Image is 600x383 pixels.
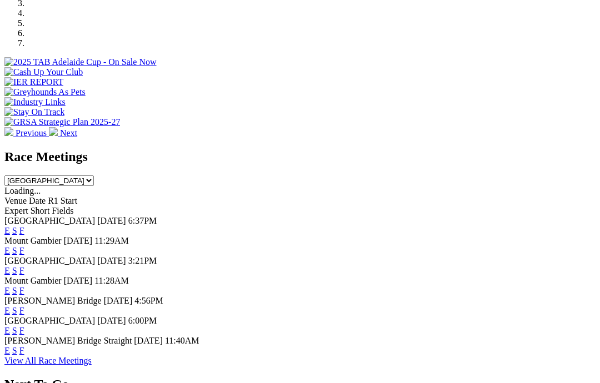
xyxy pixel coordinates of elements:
span: Mount Gambier [4,236,62,245]
a: F [19,246,24,255]
a: E [4,226,10,235]
span: 3:21PM [128,256,157,265]
span: [PERSON_NAME] Bridge Straight [4,336,132,345]
span: [PERSON_NAME] Bridge [4,296,102,305]
a: E [4,266,10,275]
img: Stay On Track [4,107,64,117]
span: Expert [4,206,28,215]
span: 6:37PM [128,216,157,225]
span: 11:29AM [94,236,129,245]
a: F [19,326,24,335]
a: S [12,286,17,295]
span: Venue [4,196,27,205]
img: 2025 TAB Adelaide Cup - On Sale Now [4,57,157,67]
a: F [19,286,24,295]
span: [DATE] [64,236,93,245]
span: 4:56PM [134,296,163,305]
span: [DATE] [97,316,126,325]
span: Next [60,128,77,138]
span: R1 Start [48,196,77,205]
span: 11:40AM [165,336,199,345]
a: S [12,306,17,315]
a: S [12,246,17,255]
img: Industry Links [4,97,66,107]
a: Previous [4,128,49,138]
span: [GEOGRAPHIC_DATA] [4,256,95,265]
a: E [4,286,10,295]
span: 6:00PM [128,316,157,325]
img: Cash Up Your Club [4,67,83,77]
span: [GEOGRAPHIC_DATA] [4,316,95,325]
span: Mount Gambier [4,276,62,285]
span: [DATE] [97,216,126,225]
img: chevron-right-pager-white.svg [49,127,58,136]
span: Previous [16,128,47,138]
a: E [4,346,10,355]
a: F [19,226,24,235]
a: F [19,266,24,275]
a: View All Race Meetings [4,356,92,365]
a: S [12,326,17,335]
a: E [4,246,10,255]
span: [DATE] [64,276,93,285]
img: chevron-left-pager-white.svg [4,127,13,136]
span: Short [31,206,50,215]
a: S [12,266,17,275]
span: [DATE] [104,296,133,305]
a: F [19,346,24,355]
span: Fields [52,206,73,215]
span: 11:28AM [94,276,129,285]
h2: Race Meetings [4,149,596,164]
span: Date [29,196,46,205]
a: E [4,326,10,335]
span: Loading... [4,186,41,195]
img: Greyhounds As Pets [4,87,86,97]
a: E [4,306,10,315]
span: [GEOGRAPHIC_DATA] [4,216,95,225]
img: GRSA Strategic Plan 2025-27 [4,117,120,127]
a: Next [49,128,77,138]
span: [DATE] [97,256,126,265]
span: [DATE] [134,336,163,345]
a: S [12,346,17,355]
a: F [19,306,24,315]
img: IER REPORT [4,77,63,87]
a: S [12,226,17,235]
